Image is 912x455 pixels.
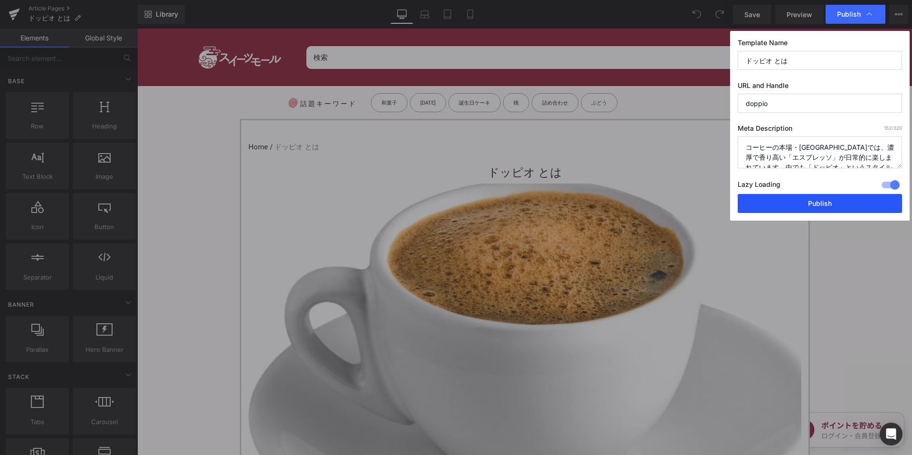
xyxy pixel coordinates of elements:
[623,18,646,40] button: 検索
[738,178,780,194] label: Lazy Loading
[111,106,664,131] nav: breadcrumbs
[884,125,892,131] span: 152
[150,65,219,86] p: 話題キーワード
[55,0,150,58] img: スイーツモール
[738,124,902,136] label: Meta Description
[663,19,684,40] img: user1.png
[738,194,902,213] button: Publish
[738,81,902,94] label: URL and Handle
[111,134,664,155] h3: ドッピオ とは
[718,16,728,26] span: 0
[111,112,131,125] a: Home
[837,10,861,19] span: Publish
[311,65,363,84] a: 誕生日ケーキ
[234,65,270,84] a: 和菓子
[394,65,441,84] a: 詰め合わせ
[884,125,902,131] span: /320
[273,65,309,84] a: [DATE]
[880,423,902,445] div: Open Intercom Messenger
[366,65,392,84] a: 桃
[444,65,480,84] a: ぶどう
[738,136,902,168] textarea: コーヒーの本場・[GEOGRAPHIC_DATA]では、濃厚で香り高い「エスプレッソ」が日常的に楽しまれています。中でも「ドッピオ」というスタイルは、エスプレッソをより深く味わいたい人にぴったり...
[131,112,137,125] span: /
[169,18,623,40] input: When autocomplete results are available use up and down arrows to review and enter to select
[699,19,720,39] a: 0
[738,39,902,51] label: Template Name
